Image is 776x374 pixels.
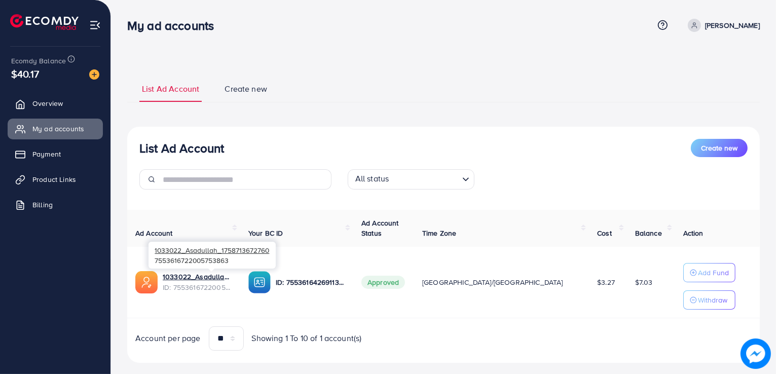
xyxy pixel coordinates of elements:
img: ic-ads-acc.e4c84228.svg [135,271,158,293]
span: Action [683,228,704,238]
a: [PERSON_NAME] [684,19,760,32]
img: ic-ba-acc.ded83a64.svg [248,271,271,293]
a: My ad accounts [8,119,103,139]
img: logo [10,14,79,30]
span: All status [353,171,391,187]
span: Create new [225,83,267,95]
span: Payment [32,149,61,159]
span: Product Links [32,174,76,184]
span: Ad Account Status [361,218,399,238]
p: ID: 7553616426911399943 [276,276,345,288]
span: 1033022_Asadullah_1758713672760 [155,245,269,255]
span: My ad accounts [32,124,84,134]
span: $40.17 [11,66,39,81]
span: [GEOGRAPHIC_DATA]/[GEOGRAPHIC_DATA] [422,277,563,287]
p: Withdraw [698,294,727,306]
span: ID: 7553616722005753863 [163,282,232,292]
span: Create new [701,143,737,153]
a: Billing [8,195,103,215]
span: Balance [635,228,662,238]
span: Overview [32,98,63,108]
div: Search for option [348,169,474,190]
a: 1033022_Asadullah_1758713672760 [163,272,232,282]
button: Add Fund [683,263,735,282]
span: Cost [597,228,612,238]
p: Add Fund [698,267,729,279]
span: Ecomdy Balance [11,56,66,66]
span: Billing [32,200,53,210]
span: Approved [361,276,405,289]
img: menu [89,19,101,31]
span: $3.27 [597,277,615,287]
p: [PERSON_NAME] [705,19,760,31]
span: Account per page [135,332,201,344]
img: image [89,69,99,80]
span: List Ad Account [142,83,199,95]
a: Product Links [8,169,103,190]
a: Overview [8,93,103,114]
h3: List Ad Account [139,141,224,156]
button: Withdraw [683,290,735,310]
button: Create new [691,139,748,157]
span: Showing 1 To 10 of 1 account(s) [252,332,362,344]
span: Ad Account [135,228,173,238]
h3: My ad accounts [127,18,222,33]
a: Payment [8,144,103,164]
span: Time Zone [422,228,456,238]
img: image [741,339,771,369]
span: Your BC ID [248,228,283,238]
span: $7.03 [635,277,653,287]
div: 7553616722005753863 [149,242,276,269]
input: Search for option [392,171,458,187]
